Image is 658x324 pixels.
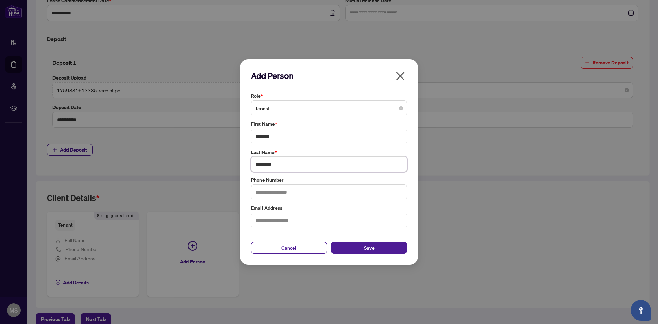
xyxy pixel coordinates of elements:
[251,242,327,254] button: Cancel
[251,204,407,212] label: Email Address
[331,242,407,254] button: Save
[364,242,375,253] span: Save
[281,242,296,253] span: Cancel
[251,70,407,81] h2: Add Person
[251,176,407,184] label: Phone Number
[255,102,403,115] span: Tenant
[251,148,407,156] label: Last Name
[395,71,406,82] span: close
[251,120,407,128] label: First Name
[399,106,403,110] span: close-circle
[251,92,407,100] label: Role
[631,300,651,321] button: Open asap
